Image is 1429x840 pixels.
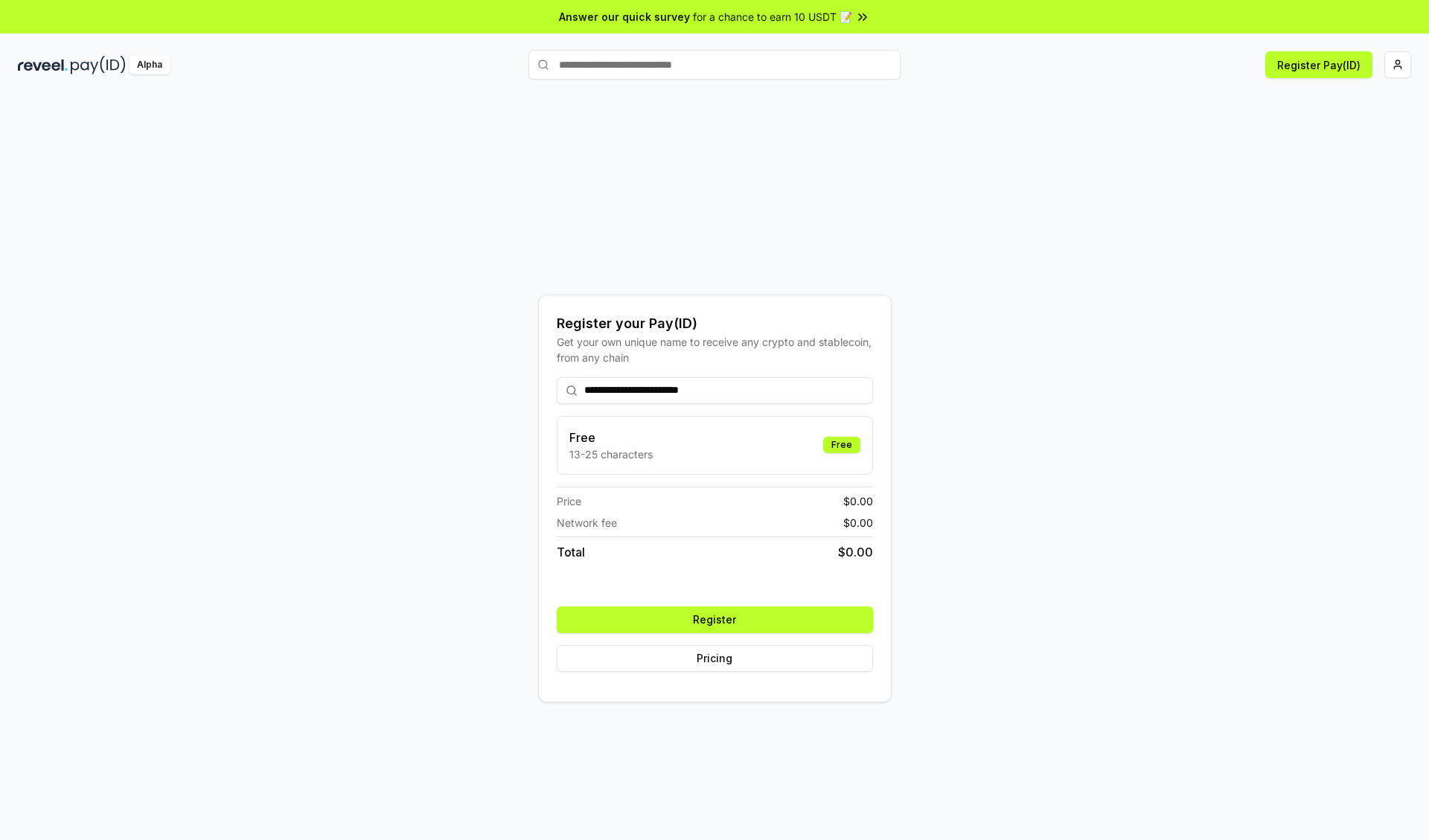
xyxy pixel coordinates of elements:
[843,493,873,509] span: $ 0.00
[843,515,873,530] span: $ 0.00
[559,9,690,25] span: Answer our quick survey
[569,446,653,462] p: 13-25 characters
[557,515,617,530] span: Network fee
[557,645,873,672] button: Pricing
[838,543,873,561] span: $ 0.00
[71,56,126,74] img: pay_id
[557,493,581,509] span: Price
[557,313,873,334] div: Register your Pay(ID)
[129,56,170,74] div: Alpha
[557,606,873,633] button: Register
[18,56,68,74] img: reveel_dark
[823,437,860,453] div: Free
[569,429,653,446] h3: Free
[557,334,873,365] div: Get your own unique name to receive any crypto and stablecoin, from any chain
[1265,51,1372,78] button: Register Pay(ID)
[557,543,585,561] span: Total
[693,9,852,25] span: for a chance to earn 10 USDT 📝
